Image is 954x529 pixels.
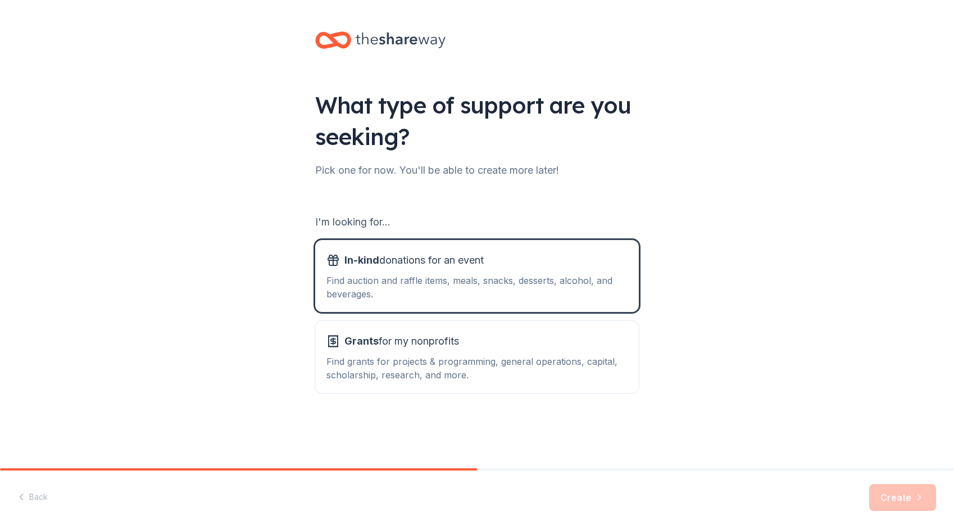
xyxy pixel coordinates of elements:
div: What type of support are you seeking? [315,89,639,152]
button: Grantsfor my nonprofitsFind grants for projects & programming, general operations, capital, schol... [315,321,639,393]
button: In-kinddonations for an eventFind auction and raffle items, meals, snacks, desserts, alcohol, and... [315,240,639,312]
div: Find grants for projects & programming, general operations, capital, scholarship, research, and m... [326,355,628,382]
span: Grants [344,335,379,347]
span: donations for an event [344,251,484,269]
div: Pick one for now. You'll be able to create more later! [315,161,639,179]
span: In-kind [344,254,379,266]
div: I'm looking for... [315,213,639,231]
span: for my nonprofits [344,332,459,350]
div: Find auction and raffle items, meals, snacks, desserts, alcohol, and beverages. [326,274,628,301]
